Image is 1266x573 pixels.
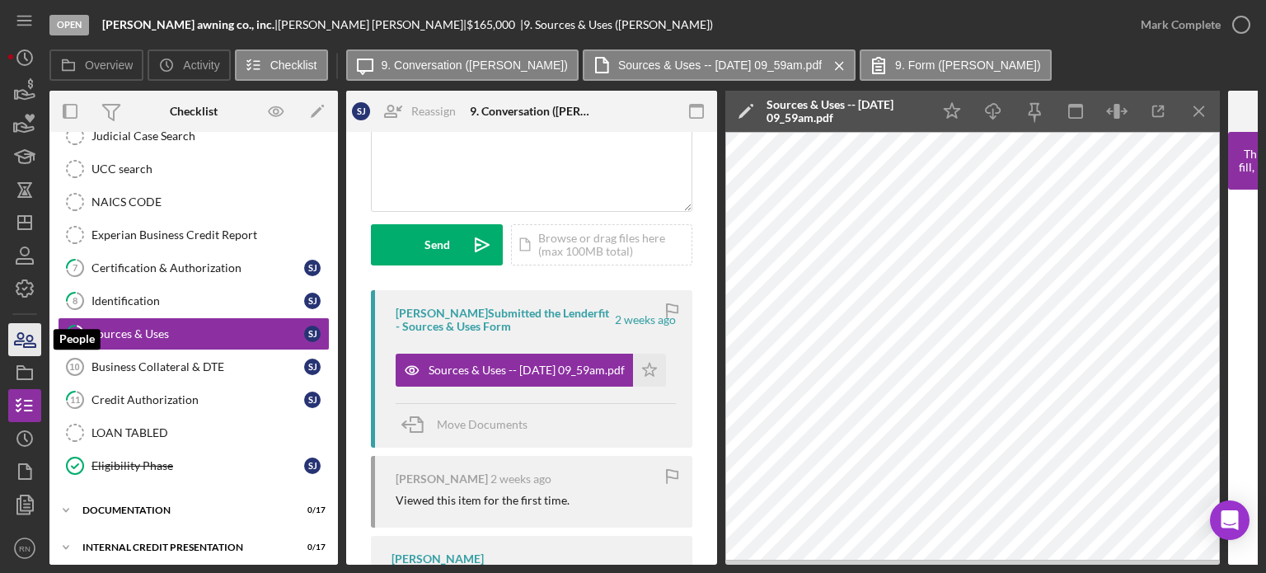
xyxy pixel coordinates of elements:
div: S J [304,458,321,474]
div: Checklist [170,105,218,118]
button: Mark Complete [1124,8,1258,41]
div: Sources & Uses -- [DATE] 09_59am.pdf [767,98,923,124]
button: 9. Form ([PERSON_NAME]) [860,49,1052,81]
div: [PERSON_NAME] [396,472,488,486]
div: 9. Conversation ([PERSON_NAME]) [470,105,593,118]
button: Checklist [235,49,328,81]
tspan: 8 [73,295,77,306]
button: Move Documents [396,404,544,445]
button: Activity [148,49,230,81]
div: Sources & Uses -- [DATE] 09_59am.pdf [429,364,625,377]
div: Reassign [411,95,456,128]
div: Internal Credit Presentation [82,542,284,552]
div: Viewed this item for the first time. [396,494,570,507]
div: S J [304,260,321,276]
a: NAICS CODE [58,186,330,218]
div: | 9. Sources & Uses ([PERSON_NAME]) [520,18,713,31]
a: 7Certification & AuthorizationSJ [58,251,330,284]
a: Judicial Case Search [58,120,330,153]
span: $165,000 [467,17,515,31]
text: RN [19,544,30,553]
span: Move Documents [437,417,527,431]
button: SJReassign [344,95,472,128]
tspan: 9 [73,328,78,339]
div: Certification & Authorization [91,261,304,275]
div: [PERSON_NAME] [PERSON_NAME] | [278,18,467,31]
label: Activity [183,59,219,72]
div: [PERSON_NAME] [392,552,484,566]
a: 10Business Collateral & DTESJ [58,350,330,383]
div: Business Collateral & DTE [91,360,304,373]
div: Identification [91,294,304,308]
button: 9. Conversation ([PERSON_NAME]) [346,49,579,81]
b: [PERSON_NAME] awning co., inc. [102,17,274,31]
a: LOAN TABLED [58,416,330,449]
div: LOAN TABLED [91,426,329,439]
div: Credit Authorization [91,393,304,406]
a: 8IdentificationSJ [58,284,330,317]
div: Experian Business Credit Report [91,228,329,242]
a: 11Credit AuthorizationSJ [58,383,330,416]
tspan: 7 [73,262,78,273]
time: 2025-09-03 13:59 [615,313,676,326]
a: UCC search [58,153,330,186]
div: S J [352,102,370,120]
button: Send [371,224,503,265]
label: Sources & Uses -- [DATE] 09_59am.pdf [618,59,822,72]
div: | [102,18,278,31]
label: 9. Form ([PERSON_NAME]) [895,59,1041,72]
div: 0 / 17 [296,542,326,552]
button: RN [8,532,41,565]
a: Experian Business Credit Report [58,218,330,251]
div: S J [304,326,321,342]
div: Open [49,15,89,35]
label: Checklist [270,59,317,72]
div: NAICS CODE [91,195,329,209]
div: S J [304,392,321,408]
div: S J [304,359,321,375]
div: Send [424,224,450,265]
a: Eligibility PhaseSJ [58,449,330,482]
label: Overview [85,59,133,72]
tspan: 10 [69,362,79,372]
button: Sources & Uses -- [DATE] 09_59am.pdf [396,354,666,387]
div: [PERSON_NAME] Submitted the Lenderfit - Sources & Uses Form [396,307,612,333]
div: 0 / 17 [296,505,326,515]
button: Overview [49,49,143,81]
div: Eligibility Phase [91,459,304,472]
time: 2025-09-03 13:55 [490,472,551,486]
label: 9. Conversation ([PERSON_NAME]) [382,59,568,72]
button: Sources & Uses -- [DATE] 09_59am.pdf [583,49,856,81]
div: Judicial Case Search [91,129,329,143]
div: Sources & Uses [91,327,304,341]
div: Open Intercom Messenger [1210,500,1250,540]
tspan: 11 [70,394,80,405]
div: UCC search [91,162,329,176]
div: Mark Complete [1141,8,1221,41]
a: 9Sources & UsesSJ [58,317,330,350]
div: documentation [82,505,284,515]
div: S J [304,293,321,309]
